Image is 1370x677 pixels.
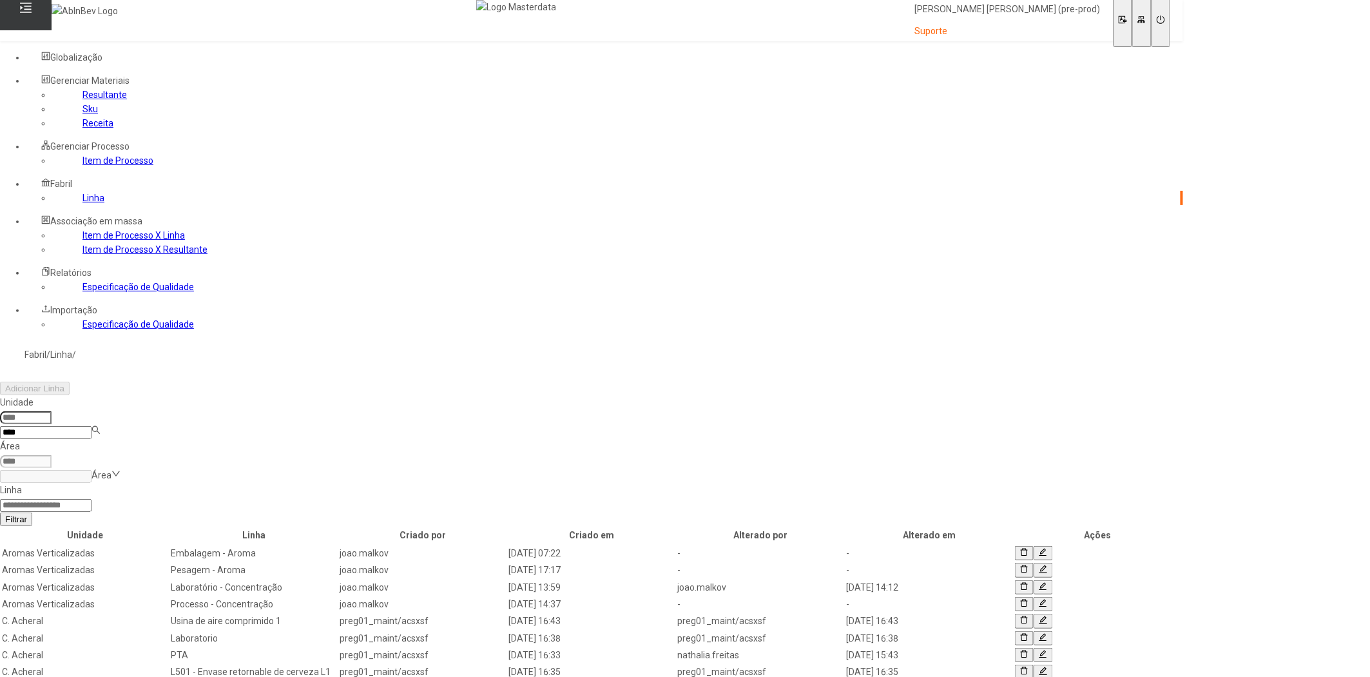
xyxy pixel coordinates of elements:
span: Adicionar Linha [5,384,64,393]
th: Alterado em [845,527,1013,543]
img: AbInBev Logo [52,4,118,18]
td: C. Acheral [1,631,169,646]
span: Filtrar [5,515,27,524]
a: Sku [82,104,98,114]
td: [DATE] 16:43 [508,613,675,629]
span: Gerenciar Materiais [50,75,130,86]
a: Receita [82,118,113,128]
a: Fabril [24,349,46,360]
td: Aromas Verticalizadas [1,580,169,595]
span: Globalização [50,52,102,63]
span: Gerenciar Processo [50,141,130,152]
td: C. Acheral [1,647,169,663]
td: C. Acheral [1,613,169,629]
span: Fabril [50,179,72,189]
th: Criado em [508,527,675,543]
th: Linha [170,527,338,543]
td: PTA [170,647,338,663]
nz-breadcrumb-separator: / [72,349,76,360]
a: Linha [50,349,72,360]
td: [DATE] 07:22 [508,545,675,561]
th: Unidade [1,527,169,543]
td: joao.malkov [677,580,844,595]
td: Aromas Verticalizadas [1,562,169,578]
p: Suporte [914,25,1101,38]
td: Processo - Concentração [170,596,338,612]
td: preg01_maint/acsxsf [677,613,844,629]
a: Item de Processo X Linha [82,230,185,240]
td: Laboratório - Concentração [170,580,338,595]
td: - [845,545,1013,561]
td: [DATE] 13:59 [508,580,675,595]
a: Especificação de Qualidade [82,319,194,329]
a: Especificação de Qualidade [82,282,194,292]
td: [DATE] 14:12 [845,580,1013,595]
td: preg01_maint/acsxsf [339,613,507,629]
nz-breadcrumb-separator: / [46,349,50,360]
td: [DATE] 17:17 [508,562,675,578]
td: Pesagem - Aroma [170,562,338,578]
td: - [845,596,1013,612]
a: Resultante [82,90,127,100]
th: Ações [1014,527,1182,543]
td: [DATE] 16:33 [508,647,675,663]
td: [DATE] 16:38 [845,631,1013,646]
td: joao.malkov [339,580,507,595]
td: - [845,562,1013,578]
td: [DATE] 15:43 [845,647,1013,663]
a: Linha [82,193,104,203]
td: - [677,545,844,561]
span: Importação [50,305,97,315]
td: nathalia.freitas [677,647,844,663]
td: - [677,596,844,612]
td: joao.malkov [339,596,507,612]
td: Aromas Verticalizadas [1,545,169,561]
td: Usina de aire comprimido 1 [170,613,338,629]
td: [DATE] 16:43 [845,613,1013,629]
th: Alterado por [677,527,844,543]
td: [DATE] 14:37 [508,596,675,612]
td: [DATE] 16:38 [508,631,675,646]
p: [PERSON_NAME] [PERSON_NAME] (pre-prod) [914,3,1101,16]
span: Associação em massa [50,216,142,226]
td: preg01_maint/acsxsf [677,631,844,646]
td: preg01_maint/acsxsf [339,631,507,646]
td: preg01_maint/acsxsf [339,647,507,663]
nz-select-placeholder: Área [92,470,111,480]
span: Relatórios [50,268,92,278]
th: Criado por [339,527,507,543]
td: - [677,562,844,578]
td: joao.malkov [339,562,507,578]
td: Embalagem - Aroma [170,545,338,561]
a: Item de Processo [82,155,153,166]
a: Item de Processo X Resultante [82,244,207,255]
td: joao.malkov [339,545,507,561]
td: Aromas Verticalizadas [1,596,169,612]
td: Laboratorio [170,631,338,646]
